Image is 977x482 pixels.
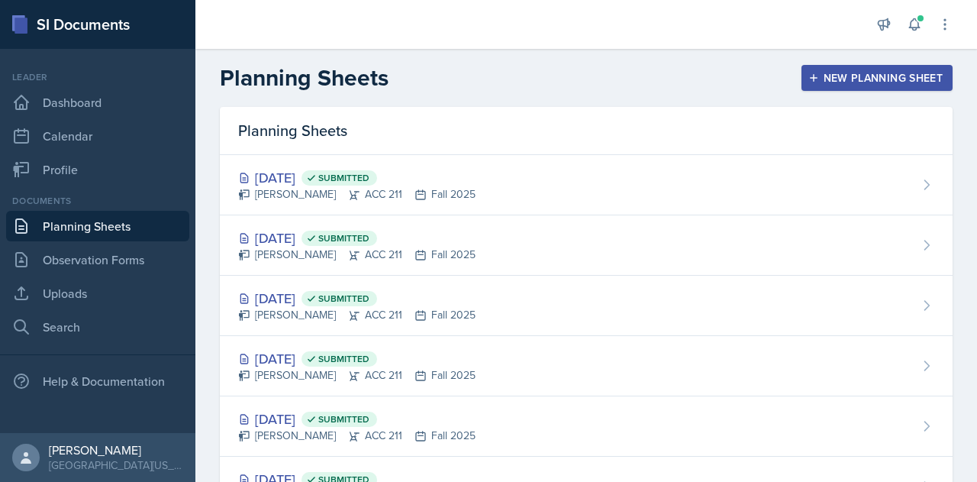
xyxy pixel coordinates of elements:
span: Submitted [318,172,369,184]
a: Planning Sheets [6,211,189,241]
a: Profile [6,154,189,185]
span: Submitted [318,353,369,365]
span: Submitted [318,413,369,425]
h2: Planning Sheets [220,64,389,92]
div: [PERSON_NAME] ACC 211 Fall 2025 [238,307,476,323]
div: [PERSON_NAME] ACC 211 Fall 2025 [238,247,476,263]
div: Leader [6,70,189,84]
span: Submitted [318,293,369,305]
div: [DATE] [238,288,476,309]
a: Observation Forms [6,244,189,275]
div: Help & Documentation [6,366,189,396]
div: [DATE] [238,409,476,429]
button: New Planning Sheet [801,65,953,91]
a: Dashboard [6,87,189,118]
div: Planning Sheets [220,107,953,155]
a: Search [6,312,189,342]
div: [PERSON_NAME] [49,442,183,458]
div: New Planning Sheet [811,72,943,84]
div: [PERSON_NAME] ACC 211 Fall 2025 [238,428,476,444]
a: [DATE] Submitted [PERSON_NAME]ACC 211Fall 2025 [220,336,953,396]
a: [DATE] Submitted [PERSON_NAME]ACC 211Fall 2025 [220,276,953,336]
span: Submitted [318,232,369,244]
a: [DATE] Submitted [PERSON_NAME]ACC 211Fall 2025 [220,396,953,457]
div: [GEOGRAPHIC_DATA][US_STATE] in [GEOGRAPHIC_DATA] [49,458,183,473]
div: [DATE] [238,167,476,188]
a: [DATE] Submitted [PERSON_NAME]ACC 211Fall 2025 [220,155,953,215]
div: [DATE] [238,348,476,369]
div: [PERSON_NAME] ACC 211 Fall 2025 [238,367,476,383]
div: [PERSON_NAME] ACC 211 Fall 2025 [238,186,476,202]
a: Uploads [6,278,189,309]
div: [DATE] [238,228,476,248]
div: Documents [6,194,189,208]
a: [DATE] Submitted [PERSON_NAME]ACC 211Fall 2025 [220,215,953,276]
a: Calendar [6,121,189,151]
